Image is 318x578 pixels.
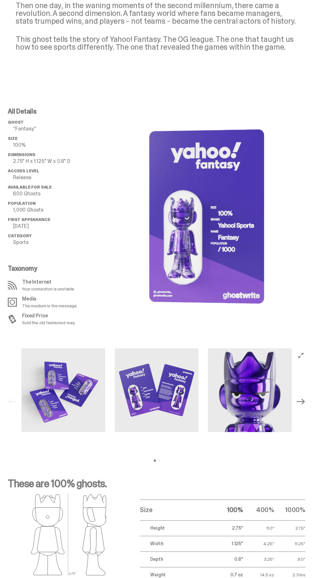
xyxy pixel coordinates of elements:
[8,478,305,494] p: These are 100% ghosts.
[16,2,298,25] p: Then one day, in the waning moments of the second millennium, there came a revolution. A second d...
[274,499,305,520] th: 1000%
[243,551,274,567] td: 3.25"
[8,265,103,272] p: Taxonomy
[13,159,107,164] p: 2.75" H x 1.125" W x 0.8" D
[212,536,243,551] td: 1.125"
[243,536,274,551] td: 4.25"
[140,536,212,551] td: Width
[13,207,107,213] p: 1,000 Ghosts
[8,217,50,222] span: First Appearance
[22,313,75,318] p: Fixed Price
[13,191,107,196] p: 600 Ghosts
[115,348,198,432] img: Yahoo-MG-2.png
[22,320,75,325] p: Sold the old fashioned way
[294,394,308,409] button: Next
[274,536,305,551] td: 11.25"
[22,296,77,301] p: Media
[243,499,274,520] th: 400%
[243,520,274,536] td: 11.0"
[22,303,77,308] p: The medium is the message
[158,460,160,461] button: View slide 2
[8,119,24,125] span: ghost
[208,348,292,432] img: Yahoo-MG-3.png
[140,499,212,520] th: Size
[274,551,305,567] td: 8.0"
[8,108,107,115] p: All Details
[13,126,107,131] p: “Fantasy”
[22,279,74,285] p: The Internet
[8,152,35,157] span: Dimensions
[8,233,31,239] span: Category
[8,184,52,190] span: Available for Sale
[16,35,298,51] p: This ghost tells the story of Yahoo! Fantasy. The OG league. The one that taught us how to see sp...
[13,175,107,180] p: Release
[8,136,17,141] span: Size
[8,201,35,206] span: Population
[140,520,212,536] td: Height
[212,499,243,520] th: 100%
[154,460,156,461] button: View slide 1
[212,520,243,536] td: 2.75"
[13,224,107,229] p: [DATE]
[13,240,107,245] p: Sports
[297,351,305,359] button: View full-screen
[140,551,212,567] td: Depth
[8,168,39,174] span: Access Level
[22,287,74,291] p: Your connection is unstable
[13,142,107,148] p: 100%
[274,520,305,536] td: 27.5"
[212,551,243,567] td: 0.8"
[21,348,105,432] img: Yahoo-MG-1.png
